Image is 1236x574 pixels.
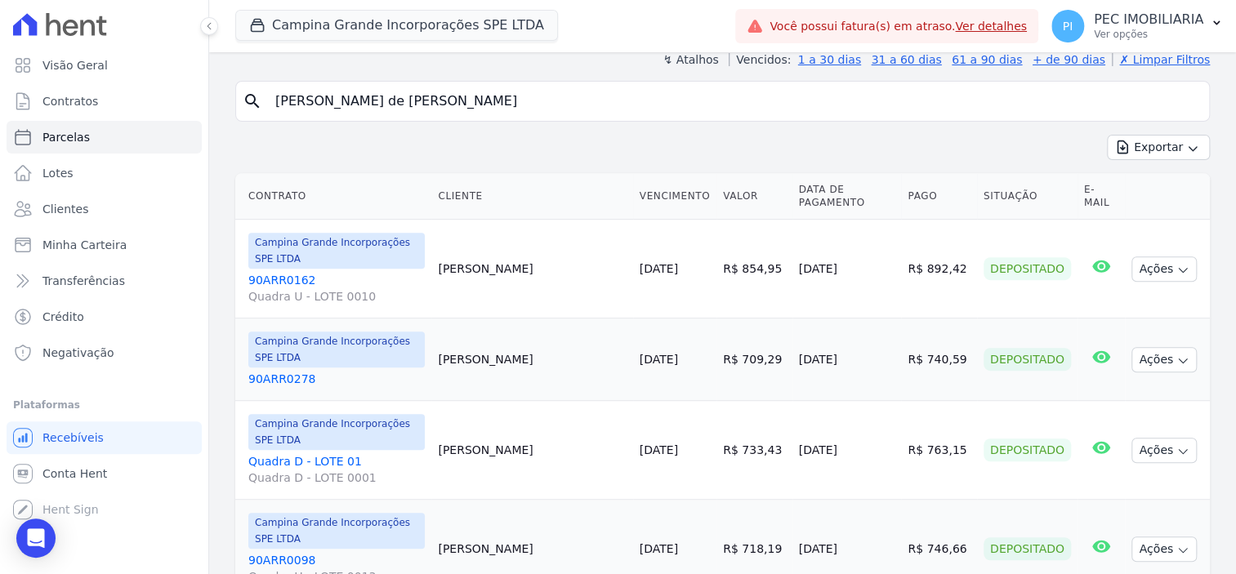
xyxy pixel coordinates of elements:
td: R$ 740,59 [901,318,976,401]
span: Campina Grande Incorporações SPE LTDA [248,233,425,269]
a: Conta Hent [7,457,202,490]
button: Ações [1131,536,1197,562]
button: Ações [1131,438,1197,463]
span: Transferências [42,273,125,289]
label: Vencidos: [729,53,791,66]
td: R$ 709,29 [716,318,792,401]
td: R$ 763,15 [901,401,976,500]
a: + de 90 dias [1033,53,1105,66]
a: Transferências [7,265,202,297]
a: Visão Geral [7,49,202,82]
th: E-mail [1078,173,1126,220]
th: Valor [716,173,792,220]
span: Parcelas [42,129,90,145]
th: Situação [977,173,1078,220]
th: Pago [901,173,976,220]
th: Data de Pagamento [792,173,902,220]
td: [DATE] [792,220,902,318]
p: Ver opções [1094,28,1203,41]
button: Campina Grande Incorporações SPE LTDA [235,10,558,41]
a: Clientes [7,193,202,225]
span: PI [1063,20,1073,32]
div: Depositado [984,348,1071,371]
div: Plataformas [13,395,195,415]
span: Contratos [42,93,98,109]
a: Crédito [7,300,202,333]
span: Quadra U - LOTE 0010 [248,288,425,305]
a: Minha Carteira [7,229,202,261]
td: R$ 892,42 [901,220,976,318]
span: Campina Grande Incorporações SPE LTDA [248,331,425,367]
div: Open Intercom Messenger [16,518,56,558]
td: [PERSON_NAME] [431,318,632,401]
i: search [243,91,262,111]
a: ✗ Limpar Filtros [1112,53,1210,66]
span: Você possui fatura(s) em atraso. [770,18,1027,35]
a: 1 a 30 dias [798,53,861,66]
span: Clientes [42,201,88,217]
td: R$ 733,43 [716,401,792,500]
a: [DATE] [640,443,678,456]
button: Ações [1131,256,1197,282]
span: Campina Grande Incorporações SPE LTDA [248,414,425,450]
th: Cliente [431,173,632,220]
td: [DATE] [792,401,902,500]
button: Exportar [1107,135,1210,160]
span: Conta Hent [42,465,107,482]
td: R$ 854,95 [716,220,792,318]
a: Recebíveis [7,421,202,454]
span: Campina Grande Incorporações SPE LTDA [248,513,425,549]
th: Contrato [235,173,431,220]
div: Depositado [984,257,1071,280]
td: [PERSON_NAME] [431,220,632,318]
div: Depositado [984,537,1071,560]
a: 90ARR0278 [248,371,425,387]
span: Recebíveis [42,429,104,446]
td: [PERSON_NAME] [431,401,632,500]
p: PEC IMOBILIARIA [1094,11,1203,28]
a: [DATE] [640,262,678,275]
span: Crédito [42,309,84,325]
span: Negativação [42,345,114,361]
a: Ver detalhes [955,20,1027,33]
a: Negativação [7,336,202,369]
th: Vencimento [633,173,716,220]
a: Lotes [7,157,202,189]
a: 90ARR0162Quadra U - LOTE 0010 [248,272,425,305]
div: Depositado [984,438,1071,461]
td: [DATE] [792,318,902,401]
a: [DATE] [640,353,678,366]
a: Contratos [7,85,202,118]
a: 31 a 60 dias [871,53,941,66]
span: Quadra D - LOTE 0001 [248,469,425,486]
a: 61 a 90 dias [952,53,1022,66]
button: Ações [1131,347,1197,372]
a: Quadra D - LOTE 01Quadra D - LOTE 0001 [248,453,425,486]
span: Lotes [42,165,74,181]
a: [DATE] [640,542,678,555]
label: ↯ Atalhos [663,53,718,66]
a: Parcelas [7,121,202,154]
span: Minha Carteira [42,237,127,253]
input: Buscar por nome do lote ou do cliente [265,85,1203,118]
button: PI PEC IMOBILIARIA Ver opções [1038,3,1236,49]
span: Visão Geral [42,57,108,73]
